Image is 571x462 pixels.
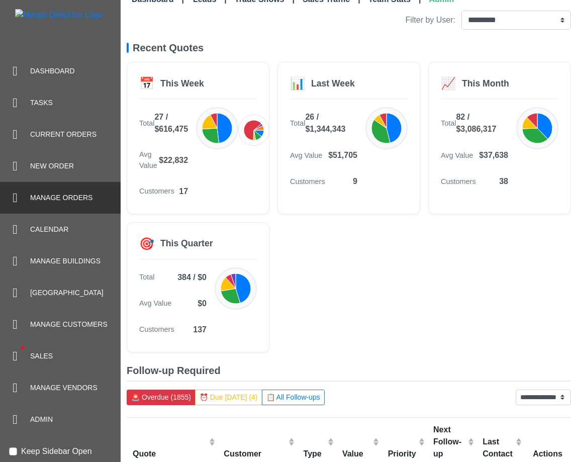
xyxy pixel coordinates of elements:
path: RV Cover: 61 quotes [221,277,236,291]
button: 📋 All Follow-ups [262,390,325,405]
h5: Follow-up Required [127,364,571,382]
span: $51,705 [328,149,357,161]
span: Customers [139,186,174,197]
span: Sales [30,351,53,361]
span: $22,832 [159,154,188,166]
span: • [10,331,35,364]
span: [GEOGRAPHIC_DATA] [30,288,104,298]
div: This Week [160,77,204,90]
span: Customers [290,176,325,188]
span: Customers [441,176,476,188]
button: ⏰ Due [DATE] (4) [195,390,262,405]
label: Filter by User: [405,14,455,26]
div: 🎯 [139,235,154,253]
span: 38 [499,175,508,188]
path: RV Cover: 11 quotes [522,118,537,129]
img: Metals Direct Inc Logo [15,9,103,21]
div: Quote [133,448,207,460]
path: RV Cover: 5 quotes [202,115,217,130]
path: Shed: 2 quotes [374,115,387,129]
span: Manage Orders [30,193,92,203]
button: 🚨 Overdue (1855) [127,390,196,405]
path: Erik: 2 quotes ($0) [254,126,264,130]
path: Carport: 12 quotes [387,113,402,143]
span: $37,638 [479,149,508,161]
span: 17 [179,186,188,198]
span: 384 / $0 [177,271,207,284]
div: 📈 [441,74,456,93]
span: Total [441,118,456,129]
path: Shop: 7 quotes [202,128,219,143]
path: Shed: 20 quotes [231,273,236,289]
span: Avg Value [139,298,171,309]
path: Shop: 31 quotes [537,113,552,139]
div: This Quarter [160,237,213,250]
span: Avg Value [441,150,473,161]
span: Calendar [30,224,68,235]
span: Total [139,118,154,129]
span: Total [139,272,154,283]
path: RV Cover: 2 quotes [379,113,387,128]
span: Avg Value [139,149,159,171]
path: Shed: 10 quotes [527,113,537,128]
div: Priority [388,448,416,460]
span: Avg Value [290,150,322,161]
span: Tasks [30,98,53,108]
path: null: 25 quotes [226,274,236,288]
span: 82 / $3,086,317 [456,111,508,135]
span: 137 [193,324,207,336]
path: Carport: 13 quotes [217,113,232,143]
div: Next Follow-up [433,424,465,460]
path: Customercare: 3 quotes ($0) [254,130,264,137]
span: Dashboard [30,66,75,76]
span: New Order [30,161,74,171]
path: Shop: 174 quotes [236,273,251,303]
div: Last Contact [483,436,513,460]
path: Shop: 10 quotes [371,120,390,143]
span: Current Orders [30,129,97,140]
path: Frank: 1 quotes ($0) [253,130,256,140]
span: Admin [30,414,53,425]
div: 📊 [290,74,305,93]
span: Total [290,118,305,129]
div: 📅 [139,74,154,93]
span: Manage Customers [30,319,108,330]
span: Manage Vendors [30,383,98,393]
span: $0 [198,298,207,310]
path: Carport: 104 quotes [221,289,240,304]
div: This Month [462,77,509,90]
span: 9 [353,175,357,188]
path: Geno: 1 quotes ($0) [254,124,263,131]
h5: Recent Quotes [127,42,571,54]
div: Type [304,448,325,460]
label: Keep Sidebar Open [21,445,92,457]
path: Mark: 3 quotes ($0) [254,130,261,140]
span: Customers [139,324,174,335]
path: Lydia: 17 quotes ($0) [244,120,261,140]
path: Carport: 30 quotes [522,128,548,143]
span: 27 / $616,475 [154,111,188,135]
div: Value [342,448,370,460]
span: Manage Buildings [30,256,101,266]
span: 26 / $1,344,343 [305,111,357,135]
div: Last Week [311,77,355,90]
div: Actions [530,448,565,460]
div: Customer [224,448,286,460]
path: Shed: 2 quotes [211,113,217,128]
